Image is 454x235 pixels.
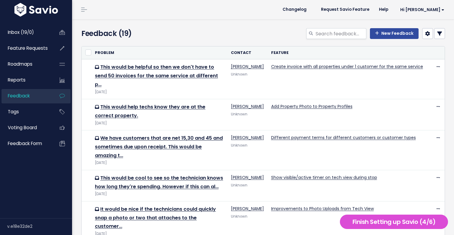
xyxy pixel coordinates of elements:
[231,174,264,180] a: [PERSON_NAME]
[91,46,227,59] th: Problem
[8,140,42,147] span: Feedback form
[95,191,224,197] div: [DATE]
[2,121,50,135] a: Voting Board
[370,28,419,39] a: New Feedback
[315,28,366,39] input: Search feedback...
[81,28,197,39] h4: Feedback (19)
[2,25,50,39] a: Inbox (19/0)
[8,45,48,51] span: Feature Requests
[8,93,30,99] span: Feedback
[95,174,223,190] a: This would be cool to see so the technician knows how long they're spending. However if this can al…
[271,103,353,109] a: Add Property Photo to Property Profiles
[283,7,307,12] span: Changelog
[8,29,34,35] span: Inbox (19/0)
[2,137,50,150] a: Feedback form
[95,89,224,95] div: [DATE]
[271,64,423,70] a: Create invoice with all properties under 1 customer for the same service
[2,89,50,103] a: Feedback
[400,7,444,12] span: Hi [PERSON_NAME]
[8,77,26,83] span: Reports
[2,105,50,119] a: Tags
[231,72,247,77] span: Unknown
[95,206,216,230] a: It would be nice if the technicians could quickly snap a photo or two that attaches to the customer…
[231,206,264,212] a: [PERSON_NAME]
[231,135,264,141] a: [PERSON_NAME]
[95,120,224,126] div: [DATE]
[231,214,247,219] span: Unknown
[8,124,37,131] span: Voting Board
[95,64,218,88] a: This would be helpful so then we don't have to send 50 invoices for the same service at different p…
[231,112,247,117] span: Unknown
[13,3,59,16] img: logo-white.9d6f32f41409.svg
[374,5,393,14] a: Help
[95,103,205,119] a: This would help techs know they are at the correct property.
[231,103,264,109] a: [PERSON_NAME]
[8,61,32,67] span: Roadmaps
[2,41,50,55] a: Feature Requests
[271,174,377,180] a: Show visible/active timer on tech view during stop
[8,109,19,115] span: Tags
[231,64,264,70] a: [PERSON_NAME]
[227,46,268,59] th: Contact
[95,160,224,166] div: [DATE]
[95,135,223,159] a: We have customers that are net 15,30 and 45 and sometimes due upon receipt. This would be amazing t…
[393,5,449,14] a: Hi [PERSON_NAME]
[271,206,374,212] a: Improvements to Photo Uploads from Tech View
[271,135,416,141] a: Different payment terms for different customers or customer types
[343,217,445,226] h5: Finish Setting up Savio (4/6)
[316,5,374,14] a: Request Savio Feature
[2,57,50,71] a: Roadmaps
[268,46,427,59] th: Feature
[231,183,247,188] span: Unknown
[231,143,247,148] span: Unknown
[2,73,50,87] a: Reports
[7,219,72,234] div: v.e18e32de2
